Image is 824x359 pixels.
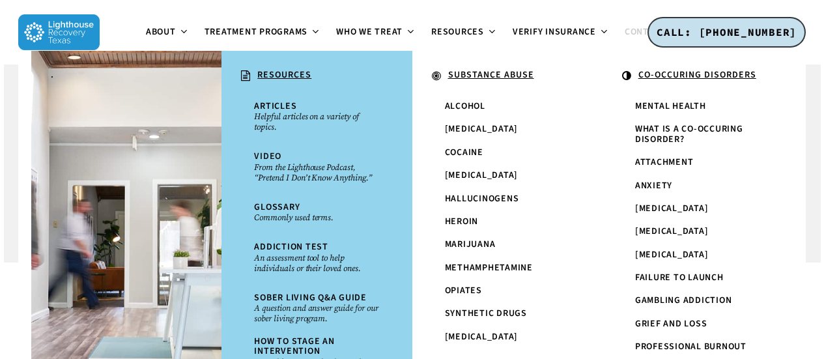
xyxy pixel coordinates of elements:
[617,27,686,38] a: Contact
[647,17,806,48] a: CALL: [PHONE_NUMBER]
[146,25,176,38] span: About
[197,27,329,38] a: Treatment Programs
[205,25,308,38] span: Treatment Programs
[657,25,797,38] span: CALL: [PHONE_NUMBER]
[505,27,617,38] a: Verify Insurance
[138,27,197,38] a: About
[448,68,534,81] u: SUBSTANCE ABUSE
[328,27,423,38] a: Who We Treat
[513,25,596,38] span: Verify Insurance
[423,27,505,38] a: Resources
[234,64,399,89] a: RESOURCES
[638,68,756,81] u: CO-OCCURING DISORDERS
[44,64,208,87] a: .
[625,25,665,38] span: Contact
[257,68,311,81] u: RESOURCES
[51,68,54,81] span: .
[336,25,403,38] span: Who We Treat
[18,14,100,50] img: Lighthouse Recovery Texas
[425,64,590,89] a: SUBSTANCE ABUSE
[616,64,780,89] a: CO-OCCURING DISORDERS
[431,25,484,38] span: Resources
